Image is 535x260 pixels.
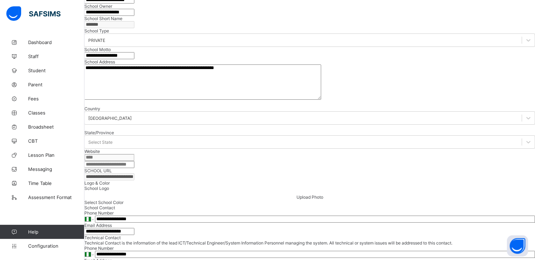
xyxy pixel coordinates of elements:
[297,194,323,200] span: Upload Photo
[28,138,84,144] span: CBT
[84,180,535,205] div: Logo & Color
[84,186,109,191] span: School Logo
[88,140,113,145] div: Select State
[28,54,84,59] span: Staff
[84,47,111,52] label: School Motto
[28,39,84,45] span: Dashboard
[84,59,115,64] label: School Address
[28,82,84,87] span: Parent
[84,235,121,240] span: Technical Contact
[84,16,122,21] label: School Short Name
[84,200,123,205] span: Select School Color
[84,130,114,135] span: State/Province
[84,180,110,186] span: Logo & Color
[88,38,105,43] div: PRIVATE
[84,149,100,154] label: Website
[28,166,84,172] span: Messaging
[28,180,84,186] span: Time Table
[28,124,84,130] span: Broadsheet
[84,246,114,251] label: Phone Number
[28,152,84,158] span: Lesson Plan
[84,106,100,111] span: Country
[6,6,60,21] img: safsims
[84,168,112,173] label: SCHOOL URL
[507,235,528,256] button: Open asap
[28,110,84,116] span: Classes
[84,205,535,235] div: School Contact
[84,28,109,33] span: School Type
[84,240,452,246] span: Technical Contact is the information of the lead ICT/Technical Engineer/System Information Person...
[28,96,84,101] span: Fees
[28,243,84,249] span: Configuration
[84,210,114,216] label: Phone Number
[84,223,112,228] label: Email Address
[84,205,115,210] span: School Contact
[88,116,132,121] div: [GEOGRAPHIC_DATA]
[84,4,112,9] label: School Owner
[28,229,84,235] span: Help
[28,194,84,200] span: Assessment Format
[28,68,84,73] span: Student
